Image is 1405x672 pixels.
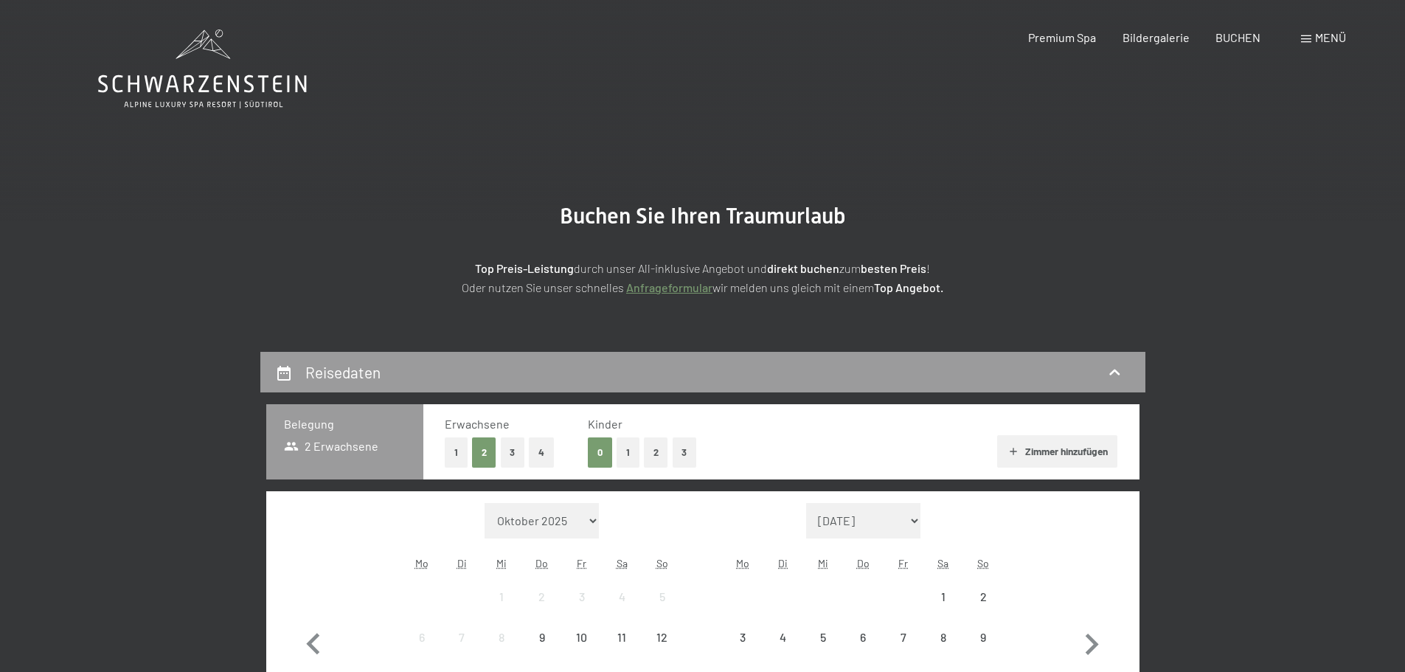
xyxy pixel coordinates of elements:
div: Anreise nicht möglich [402,617,442,657]
abbr: Mittwoch [496,557,507,569]
div: Anreise nicht möglich [763,617,803,657]
div: 5 [805,631,842,668]
a: Anfrageformular [626,280,712,294]
a: Bildergalerie [1123,30,1190,44]
div: Wed Nov 05 2025 [803,617,843,657]
div: Thu Oct 02 2025 [522,577,562,617]
abbr: Montag [415,557,429,569]
div: 6 [844,631,881,668]
span: 2 Erwachsene [284,438,379,454]
div: Anreise nicht möglich [482,617,521,657]
div: Mon Nov 03 2025 [723,617,763,657]
div: 1 [483,591,520,628]
abbr: Freitag [898,557,908,569]
abbr: Dienstag [457,557,467,569]
a: BUCHEN [1215,30,1260,44]
div: Sat Nov 08 2025 [923,617,963,657]
div: Anreise nicht möglich [522,577,562,617]
div: Anreise nicht möglich [482,577,521,617]
div: Wed Oct 01 2025 [482,577,521,617]
div: Anreise nicht möglich [923,617,963,657]
div: 6 [403,631,440,668]
div: 10 [563,631,600,668]
button: 2 [472,437,496,468]
button: 3 [501,437,525,468]
div: 1 [925,591,962,628]
div: Tue Oct 07 2025 [442,617,482,657]
span: Menü [1315,30,1346,44]
span: Erwachsene [445,417,510,431]
strong: besten Preis [861,261,926,275]
abbr: Donnerstag [857,557,870,569]
div: Anreise nicht möglich [963,617,1003,657]
div: Sat Oct 11 2025 [602,617,642,657]
abbr: Freitag [577,557,586,569]
div: Wed Oct 08 2025 [482,617,521,657]
div: Sat Nov 01 2025 [923,577,963,617]
div: 2 [524,591,561,628]
abbr: Montag [736,557,749,569]
button: 4 [529,437,554,468]
div: 8 [925,631,962,668]
div: 4 [765,631,802,668]
div: Anreise nicht möglich [803,617,843,657]
abbr: Dienstag [778,557,788,569]
button: 2 [644,437,668,468]
abbr: Sonntag [656,557,668,569]
div: Anreise nicht möglich [642,577,681,617]
div: Sun Oct 12 2025 [642,617,681,657]
span: Kinder [588,417,622,431]
h2: Reisedaten [305,363,381,381]
h3: Belegung [284,416,406,432]
div: Anreise nicht möglich [522,617,562,657]
button: 0 [588,437,612,468]
div: 5 [643,591,680,628]
div: Thu Nov 06 2025 [843,617,883,657]
div: Anreise nicht möglich [562,577,602,617]
div: 9 [965,631,1002,668]
div: Anreise nicht möglich [843,617,883,657]
abbr: Donnerstag [535,557,548,569]
div: Anreise nicht möglich [602,577,642,617]
div: 4 [603,591,640,628]
div: 3 [563,591,600,628]
div: Anreise nicht möglich [642,617,681,657]
div: Fri Nov 07 2025 [883,617,923,657]
div: Sun Nov 02 2025 [963,577,1003,617]
div: Mon Oct 06 2025 [402,617,442,657]
div: Anreise nicht möglich [883,617,923,657]
button: Zimmer hinzufügen [997,435,1117,468]
abbr: Mittwoch [818,557,828,569]
strong: direkt buchen [767,261,839,275]
div: 9 [524,631,561,668]
div: Fri Oct 10 2025 [562,617,602,657]
div: 3 [724,631,761,668]
div: Sat Oct 04 2025 [602,577,642,617]
p: durch unser All-inklusive Angebot und zum ! Oder nutzen Sie unser schnelles wir melden uns gleich... [334,259,1072,297]
div: Fri Oct 03 2025 [562,577,602,617]
div: Anreise nicht möglich [923,577,963,617]
div: Thu Oct 09 2025 [522,617,562,657]
abbr: Samstag [937,557,948,569]
button: 1 [617,437,639,468]
div: Sun Oct 05 2025 [642,577,681,617]
div: Anreise nicht möglich [602,617,642,657]
div: Anreise nicht möglich [723,617,763,657]
strong: Top Preis-Leistung [475,261,574,275]
button: 1 [445,437,468,468]
div: Anreise nicht möglich [963,577,1003,617]
div: Anreise nicht möglich [562,617,602,657]
div: 7 [884,631,921,668]
div: 2 [965,591,1002,628]
abbr: Sonntag [977,557,989,569]
div: 12 [643,631,680,668]
a: Premium Spa [1028,30,1096,44]
abbr: Samstag [617,557,628,569]
div: Tue Nov 04 2025 [763,617,803,657]
button: 3 [673,437,697,468]
span: Buchen Sie Ihren Traumurlaub [560,203,846,229]
div: Sun Nov 09 2025 [963,617,1003,657]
